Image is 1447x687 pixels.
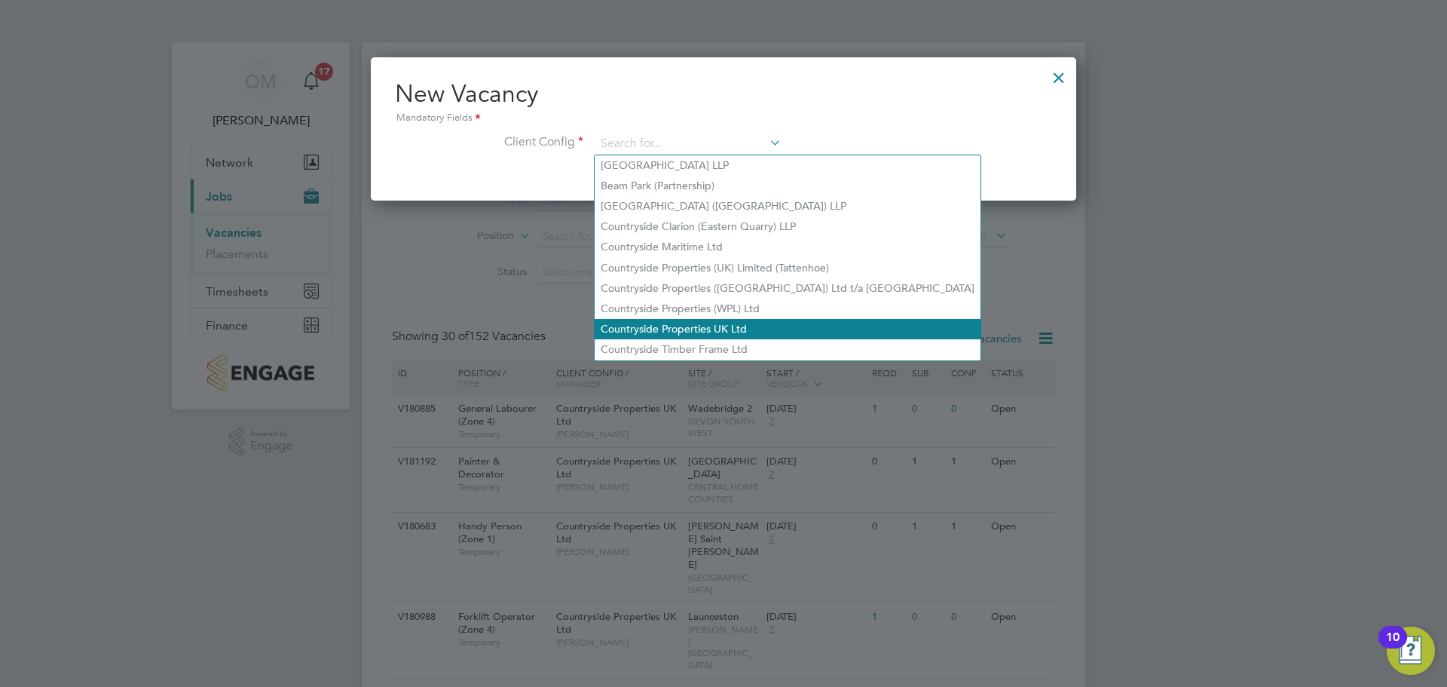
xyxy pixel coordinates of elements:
li: Countryside Timber Frame Ltd [595,339,980,360]
li: Countryside Properties ([GEOGRAPHIC_DATA]) Ltd t/a [GEOGRAPHIC_DATA] [595,278,980,299]
li: Countryside Properties (WPL) Ltd [595,299,980,319]
label: Client Config [395,134,583,150]
li: Countryside Properties UK Ltd [595,319,980,339]
li: Countryside Properties (UK) Limited (Tattenhoe) [595,258,980,278]
li: [GEOGRAPHIC_DATA] LLP [595,155,980,176]
div: Mandatory Fields [395,110,1052,127]
input: Search for... [595,133,782,155]
h2: New Vacancy [395,78,1052,127]
button: Open Resource Center, 10 new notifications [1387,627,1435,675]
li: Countryside Clarion (Eastern Quarry) LLP [595,216,980,237]
li: [GEOGRAPHIC_DATA] ([GEOGRAPHIC_DATA]) LLP [595,196,980,216]
div: 10 [1386,637,1400,657]
li: Beam Park (Partnership) [595,176,980,196]
li: Countryside Maritime Ltd [595,237,980,257]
